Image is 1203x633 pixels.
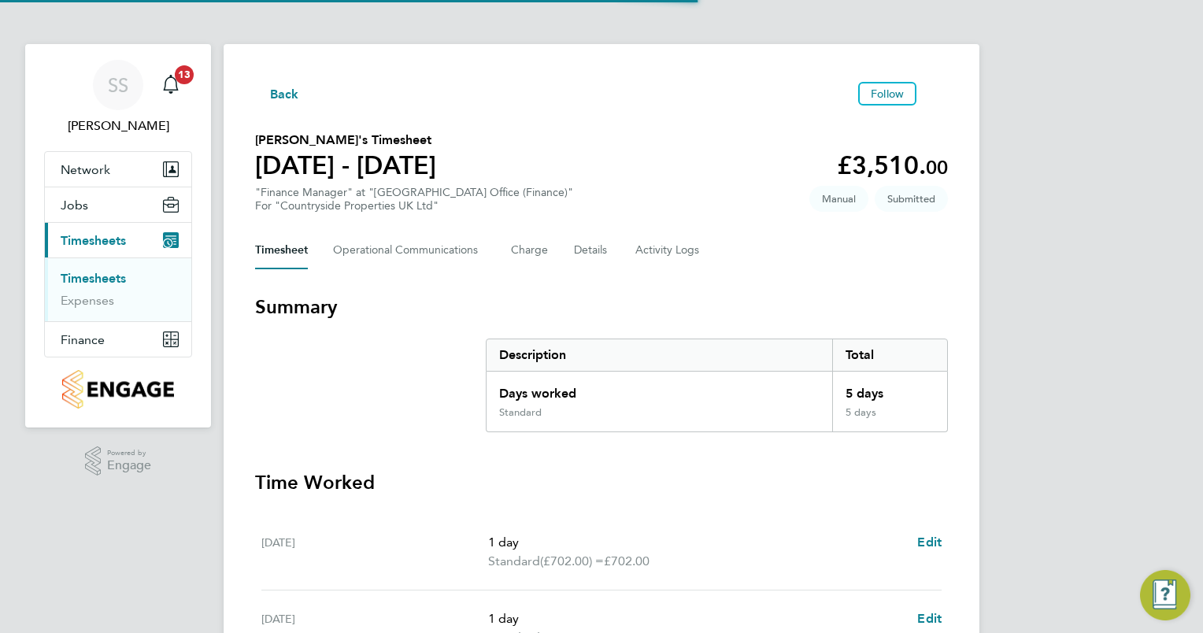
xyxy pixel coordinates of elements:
[107,459,151,472] span: Engage
[255,470,948,495] h3: Time Worked
[499,406,542,419] div: Standard
[809,186,868,212] span: This timesheet was manually created.
[574,231,610,269] button: Details
[917,535,942,550] span: Edit
[25,44,211,428] nav: Main navigation
[61,198,88,213] span: Jobs
[604,553,650,568] span: £702.00
[923,90,948,98] button: Timesheets Menu
[108,75,128,95] span: SS
[61,162,110,177] span: Network
[487,372,832,406] div: Days worked
[61,271,126,286] a: Timesheets
[635,231,701,269] button: Activity Logs
[488,533,905,552] p: 1 day
[917,611,942,626] span: Edit
[255,150,436,181] h1: [DATE] - [DATE]
[837,150,948,180] app-decimal: £3,510.
[61,332,105,347] span: Finance
[45,152,191,187] button: Network
[511,231,549,269] button: Charge
[487,339,832,371] div: Description
[44,117,192,135] span: Sally Seabrook
[255,131,436,150] h2: [PERSON_NAME]'s Timesheet
[61,233,126,248] span: Timesheets
[488,552,540,571] span: Standard
[333,231,486,269] button: Operational Communications
[255,186,573,213] div: "Finance Manager" at "[GEOGRAPHIC_DATA] Office (Finance)"
[255,199,573,213] div: For "Countryside Properties UK Ltd"
[45,257,191,321] div: Timesheets
[488,609,905,628] p: 1 day
[44,60,192,135] a: SS[PERSON_NAME]
[45,322,191,357] button: Finance
[875,186,948,212] span: This timesheet is Submitted.
[62,370,173,409] img: countryside-properties-logo-retina.png
[45,187,191,222] button: Jobs
[917,609,942,628] a: Edit
[175,65,194,84] span: 13
[261,533,488,571] div: [DATE]
[926,156,948,179] span: 00
[255,231,308,269] button: Timesheet
[107,446,151,460] span: Powered by
[832,339,947,371] div: Total
[858,82,916,105] button: Follow
[270,85,299,104] span: Back
[44,370,192,409] a: Go to home page
[917,533,942,552] a: Edit
[540,553,604,568] span: (£702.00) =
[45,223,191,257] button: Timesheets
[155,60,187,110] a: 13
[61,293,114,308] a: Expenses
[255,294,948,320] h3: Summary
[85,446,152,476] a: Powered byEngage
[832,406,947,431] div: 5 days
[832,372,947,406] div: 5 days
[1140,570,1190,620] button: Engage Resource Center
[486,339,948,432] div: Summary
[255,83,299,103] button: Back
[871,87,904,101] span: Follow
